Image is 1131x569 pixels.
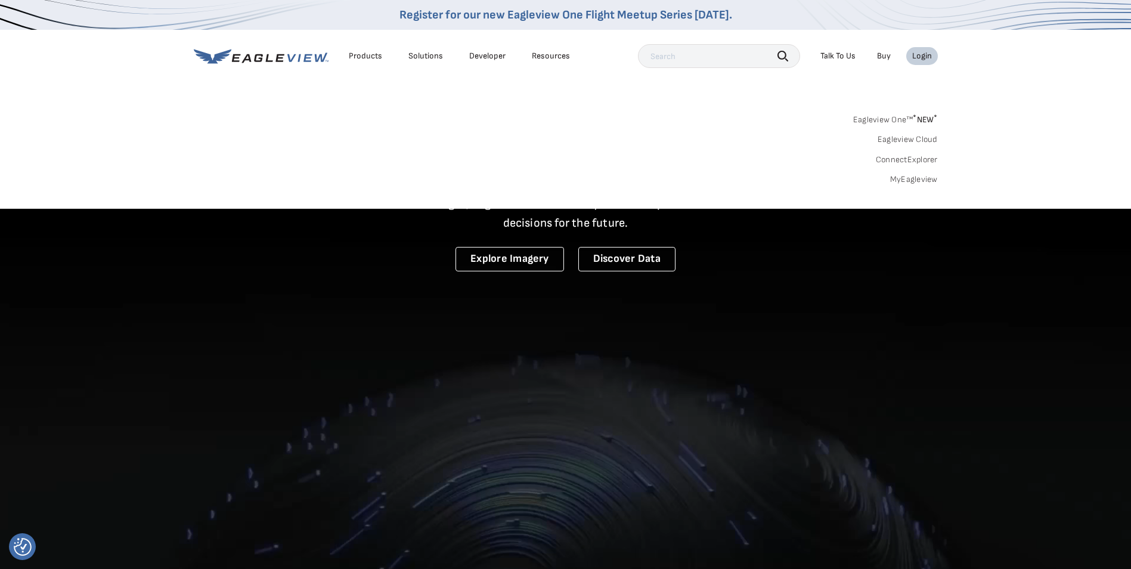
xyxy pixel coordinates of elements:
a: MyEagleview [890,174,938,185]
a: ConnectExplorer [876,154,938,165]
div: Products [349,51,382,61]
a: Explore Imagery [456,247,564,271]
div: Solutions [408,51,443,61]
a: Register for our new Eagleview One Flight Meetup Series [DATE]. [399,8,732,22]
input: Search [638,44,800,68]
div: Resources [532,51,570,61]
button: Consent Preferences [14,538,32,556]
a: Discover Data [578,247,675,271]
a: Eagleview Cloud [878,134,938,145]
img: Revisit consent button [14,538,32,556]
div: Login [912,51,932,61]
a: Eagleview One™*NEW* [853,111,938,125]
a: Developer [469,51,506,61]
div: Talk To Us [820,51,856,61]
span: NEW [913,115,937,125]
a: Buy [877,51,891,61]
